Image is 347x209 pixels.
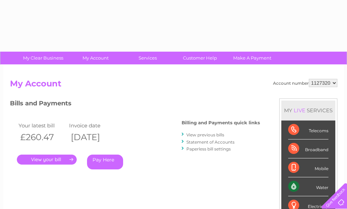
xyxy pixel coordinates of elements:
a: Services [119,52,176,64]
h4: Billing and Payments quick links [182,120,260,125]
a: Paperless bill settings [186,146,231,151]
h3: Bills and Payments [10,98,260,111]
a: View previous bills [186,132,224,137]
div: Account number [273,79,337,87]
td: Invoice date [67,121,118,130]
a: Make A Payment [224,52,281,64]
th: [DATE] [67,130,118,144]
a: Customer Help [172,52,228,64]
a: My Clear Business [15,52,72,64]
div: LIVE [292,107,307,114]
td: Your latest bill [17,121,68,130]
a: My Account [67,52,124,64]
a: Statement of Accounts [186,139,235,145]
div: Mobile [288,158,328,177]
div: MY SERVICES [281,101,335,120]
div: Telecoms [288,121,328,139]
div: Water [288,177,328,196]
div: Broadband [288,139,328,158]
h2: My Account [10,79,337,92]
th: £260.47 [17,130,68,144]
a: Pay Here [87,155,123,169]
a: . [17,155,77,165]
